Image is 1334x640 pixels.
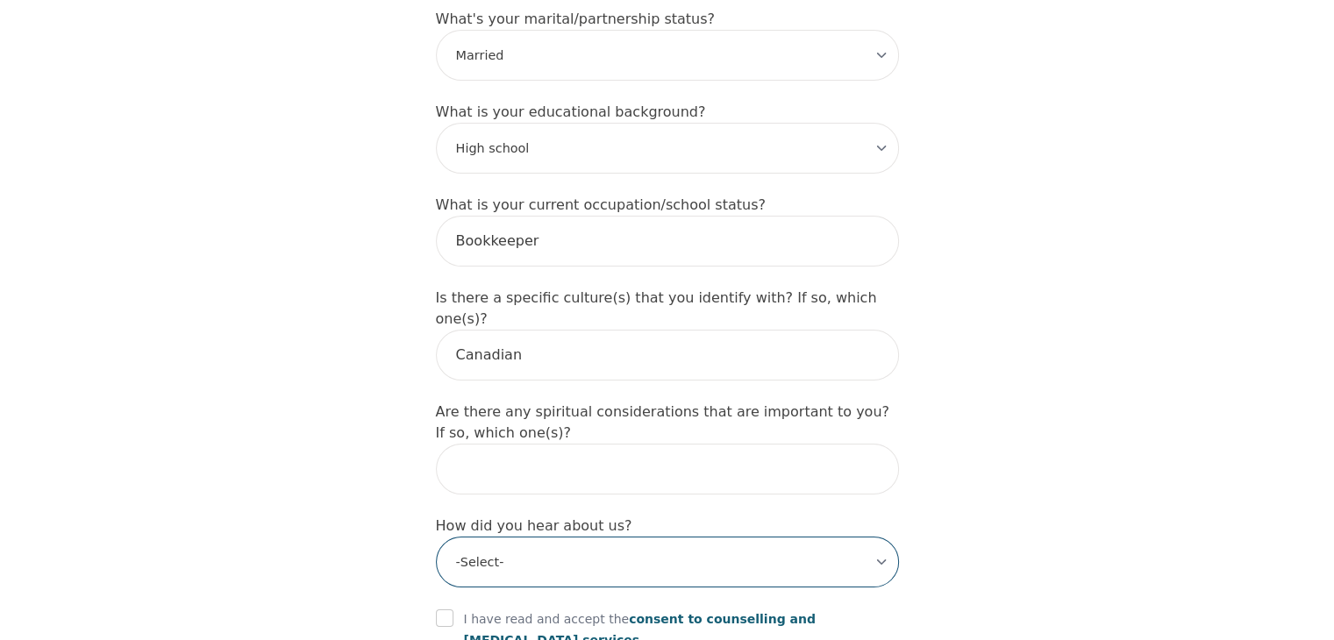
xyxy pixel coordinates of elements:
label: What is your current occupation/school status? [436,196,766,213]
label: How did you hear about us? [436,517,632,534]
label: Are there any spiritual considerations that are important to you? If so, which one(s)? [436,403,889,441]
label: What's your marital/partnership status? [436,11,715,27]
label: What is your educational background? [436,103,706,120]
label: Is there a specific culture(s) that you identify with? If so, which one(s)? [436,289,877,327]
